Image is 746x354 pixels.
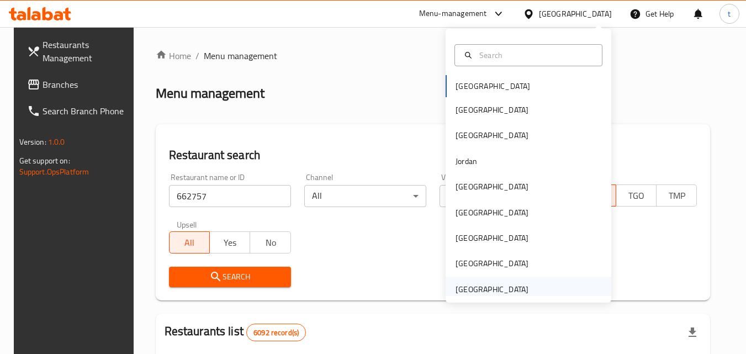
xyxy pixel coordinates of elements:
input: Search [475,49,595,61]
div: [GEOGRAPHIC_DATA] [456,207,528,219]
h2: Restaurants list [165,323,306,341]
div: [GEOGRAPHIC_DATA] [456,232,528,244]
span: Menu management [204,49,277,62]
div: [GEOGRAPHIC_DATA] [456,104,528,116]
span: Search Branch Phone [43,104,130,118]
button: Search [169,267,291,287]
nav: breadcrumb [156,49,711,62]
button: TGO [616,184,657,207]
div: [GEOGRAPHIC_DATA] [456,129,528,141]
a: Home [156,49,191,62]
h2: Restaurant search [169,147,697,163]
li: / [195,49,199,62]
span: No [255,235,286,251]
div: All [440,185,562,207]
a: Support.OpsPlatform [19,165,89,179]
div: [GEOGRAPHIC_DATA] [539,8,612,20]
span: TGO [621,188,652,204]
span: Yes [214,235,246,251]
span: t [728,8,731,20]
div: Menu-management [419,7,487,20]
button: TMP [656,184,697,207]
a: Restaurants Management [18,31,139,71]
div: Export file [679,319,706,346]
button: No [250,231,290,253]
div: All [304,185,426,207]
input: Search for restaurant name or ID.. [169,185,291,207]
span: 6092 record(s) [247,327,305,338]
div: [GEOGRAPHIC_DATA] [456,283,528,295]
span: Branches [43,78,130,91]
span: Restaurants Management [43,38,130,65]
a: Search Branch Phone [18,98,139,124]
button: All [169,231,210,253]
span: TMP [661,188,692,204]
span: Search [178,270,282,284]
label: Upsell [177,220,197,228]
div: Total records count [246,324,306,341]
button: Yes [209,231,250,253]
a: Branches [18,71,139,98]
h2: Menu management [156,84,264,102]
div: Jordan [456,155,477,167]
span: 1.0.0 [48,135,65,149]
span: Get support on: [19,154,70,168]
span: Version: [19,135,46,149]
div: [GEOGRAPHIC_DATA] [456,257,528,270]
div: [GEOGRAPHIC_DATA] [456,181,528,193]
span: All [174,235,205,251]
